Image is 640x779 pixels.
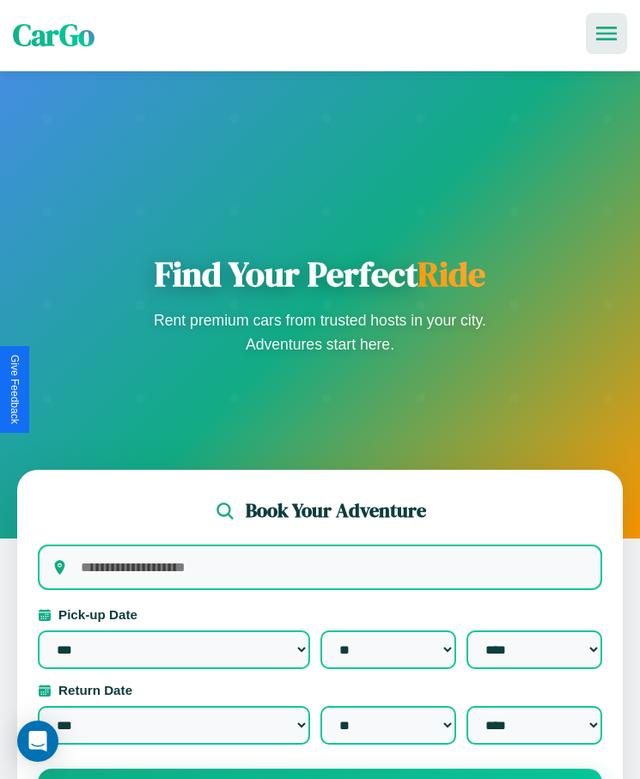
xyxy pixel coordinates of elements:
h2: Book Your Adventure [246,497,426,524]
div: Open Intercom Messenger [17,721,58,762]
label: Return Date [38,683,602,697]
span: CarGo [13,15,94,56]
div: Give Feedback [9,355,21,424]
p: Rent premium cars from trusted hosts in your city. Adventures start here. [149,308,492,356]
span: Ride [418,251,485,297]
label: Pick-up Date [38,607,602,622]
h1: Find Your Perfect [149,253,492,295]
